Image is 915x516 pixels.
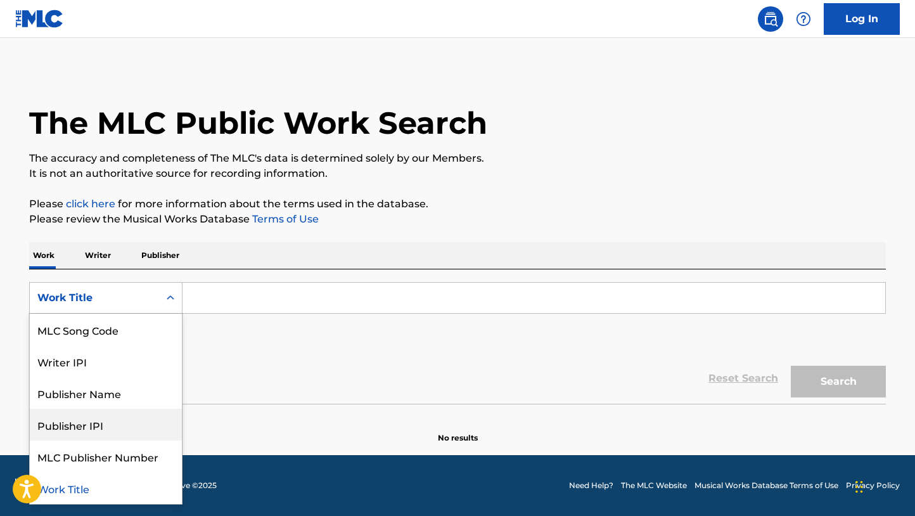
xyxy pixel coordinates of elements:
[29,166,886,181] p: It is not an authoritative source for recording information.
[138,242,183,269] p: Publisher
[796,11,811,27] img: help
[846,480,900,491] a: Privacy Policy
[852,455,915,516] iframe: Chat Widget
[29,282,886,404] form: Search Form
[758,6,783,32] a: Public Search
[30,377,182,409] div: Publisher Name
[30,314,182,345] div: MLC Song Code
[37,290,151,306] div: Work Title
[29,104,487,142] h1: The MLC Public Work Search
[438,417,478,444] p: No results
[29,212,886,227] p: Please review the Musical Works Database
[250,213,319,225] a: Terms of Use
[30,472,182,504] div: Work Title
[81,242,115,269] p: Writer
[694,480,838,491] a: Musical Works Database Terms of Use
[30,409,182,441] div: Publisher IPI
[29,197,886,212] p: Please for more information about the terms used in the database.
[30,345,182,377] div: Writer IPI
[824,3,900,35] a: Log In
[569,480,613,491] a: Need Help?
[855,468,863,506] div: Drag
[763,11,778,27] img: search
[30,441,182,472] div: MLC Publisher Number
[791,6,816,32] div: Help
[29,151,886,166] p: The accuracy and completeness of The MLC's data is determined solely by our Members.
[15,478,54,493] img: logo
[29,242,58,269] p: Work
[66,198,115,210] a: click here
[15,10,64,28] img: MLC Logo
[621,480,687,491] a: The MLC Website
